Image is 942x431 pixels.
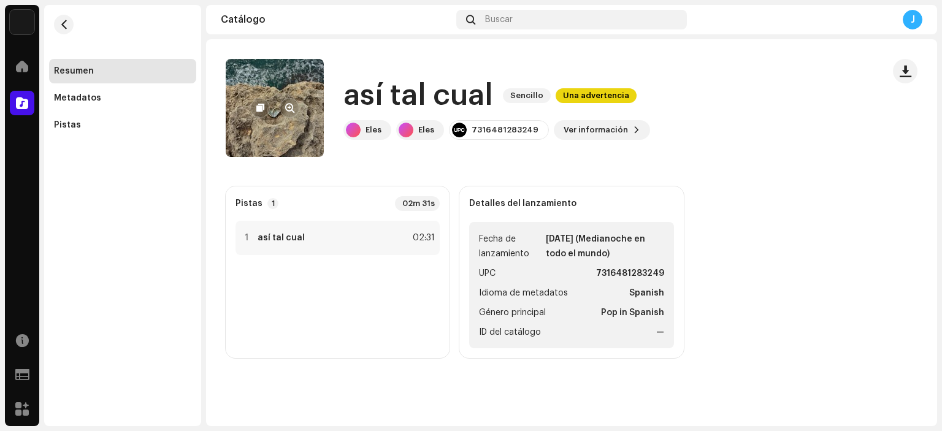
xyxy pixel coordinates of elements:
[503,88,551,103] span: Sencillo
[479,232,543,261] span: Fecha de lanzamiento
[343,76,493,115] h1: así tal cual
[485,15,513,25] span: Buscar
[258,233,305,243] strong: así tal cual
[903,10,922,29] div: J
[49,113,196,137] re-m-nav-item: Pistas
[221,15,451,25] div: Catálogo
[54,93,101,103] div: Metadatos
[54,120,81,130] div: Pistas
[556,88,637,103] span: Una advertencia
[629,286,664,300] strong: Spanish
[469,199,576,208] strong: Detalles del lanzamiento
[656,325,664,340] strong: —
[564,118,628,142] span: Ver información
[10,10,34,34] img: 297a105e-aa6c-4183-9ff4-27133c00f2e2
[479,325,541,340] span: ID del catálogo
[408,231,435,245] div: 02:31
[49,86,196,110] re-m-nav-item: Metadatos
[554,120,650,140] button: Ver información
[479,286,568,300] span: Idioma de metadatos
[472,125,538,135] div: 7316481283249
[596,266,664,281] strong: 7316481283249
[479,305,546,320] span: Género principal
[395,196,440,211] div: 02m 31s
[267,198,278,209] p-badge: 1
[601,305,664,320] strong: Pop in Spanish
[49,59,196,83] re-m-nav-item: Resumen
[479,266,496,281] span: UPC
[366,125,381,135] div: Eles
[546,232,664,261] strong: [DATE] (Medianoche en todo el mundo)
[418,125,434,135] div: Eles
[54,66,94,76] div: Resumen
[235,199,262,208] strong: Pistas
